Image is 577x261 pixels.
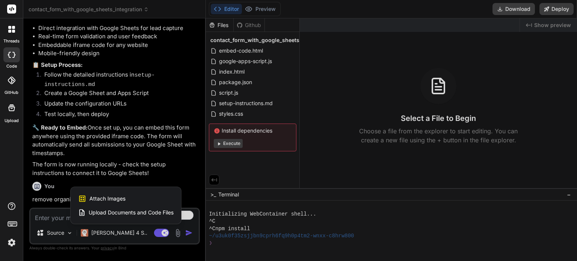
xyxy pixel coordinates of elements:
[5,236,18,249] img: settings
[5,118,19,124] label: Upload
[89,209,174,216] span: Upload Documents and Code Files
[5,89,18,96] label: GitHub
[6,63,17,69] label: code
[89,195,125,202] span: Attach Images
[3,38,20,44] label: threads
